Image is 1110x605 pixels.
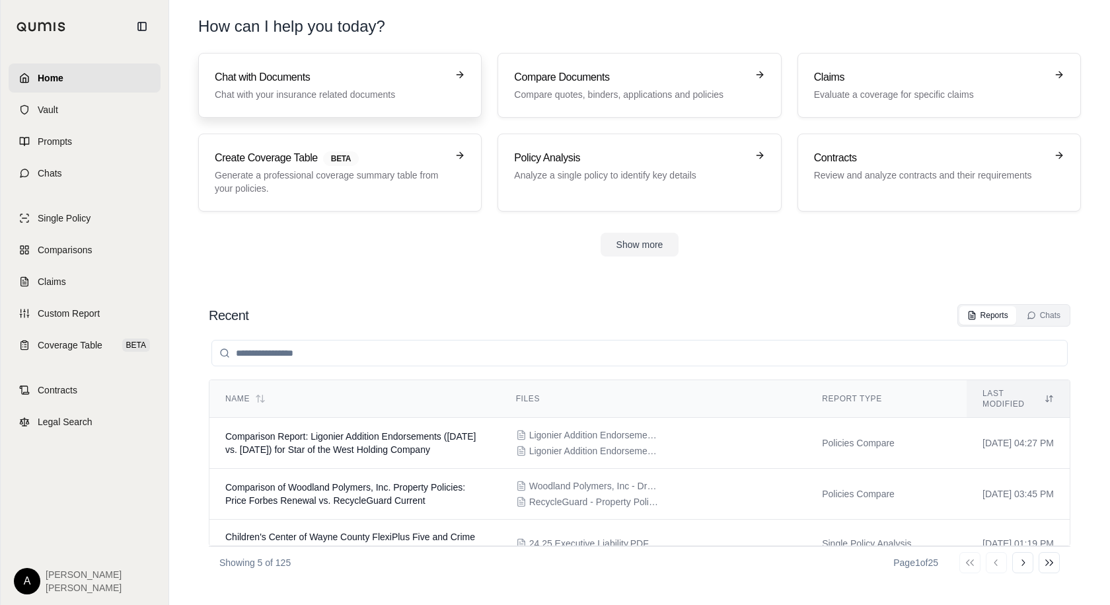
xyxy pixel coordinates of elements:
[498,134,781,212] a: Policy AnalysisAnalyze a single policy to identify key details
[967,520,1070,568] td: [DATE] 01:19 PM
[514,69,746,85] h3: Compare Documents
[131,16,153,37] button: Collapse sidebar
[806,469,967,520] td: Policies Compare
[38,167,62,180] span: Chats
[9,407,161,436] a: Legal Search
[198,16,1081,37] h1: How can I help you today?
[38,415,92,428] span: Legal Search
[797,134,1081,212] a: ContractsReview and analyze contracts and their requirements
[1027,310,1060,321] div: Chats
[529,537,649,550] span: 24 25 Executive Liability.PDF
[814,88,1046,101] p: Evaluate a coverage for specific claims
[225,482,465,506] span: Comparison of Woodland Polymers, Inc. Property Policies: Price Forbes Renewal vs. RecycleGuard Cu...
[225,532,475,555] span: Children's Center of Wayne County FlexiPlus Five and Crime Protection Plus Policy Analysis
[814,69,1046,85] h3: Claims
[38,135,72,148] span: Prompts
[500,380,806,418] th: Files
[122,339,150,352] span: BETA
[219,556,291,569] p: Showing 5 of 125
[215,88,447,101] p: Chat with your insurance related documents
[9,299,161,328] a: Custom Report
[514,169,746,182] p: Analyze a single policy to identify key details
[967,310,1008,321] div: Reports
[9,235,161,264] a: Comparisons
[38,243,92,257] span: Comparisons
[225,431,476,455] span: Comparison Report: Ligonier Addition Endorsements (July 14, 2025 vs. August 22, 2025) for Star of...
[38,275,66,288] span: Claims
[967,469,1070,520] td: [DATE] 03:45 PM
[225,393,484,404] div: Name
[1019,306,1068,325] button: Chats
[893,556,938,569] div: Page 1 of 25
[9,267,161,296] a: Claims
[38,307,100,320] span: Custom Report
[9,159,161,188] a: Chats
[198,134,482,212] a: Create Coverage TableBETAGenerate a professional coverage summary table from your policies.
[38,339,102,352] span: Coverage Table
[38,71,63,85] span: Home
[323,151,359,166] span: BETA
[814,169,1046,182] p: Review and analyze contracts and their requirements
[806,520,967,568] td: Single Policy Analysis
[198,53,482,118] a: Chat with DocumentsChat with your insurance related documents
[209,306,248,325] h2: Recent
[38,212,91,225] span: Single Policy
[215,169,447,195] p: Generate a professional coverage summary table from your policies.
[9,204,161,233] a: Single Policy
[215,150,447,166] h3: Create Coverage Table
[529,444,661,458] span: Ligonier Addition Endorsement- 8.22.2.pdf
[514,88,746,101] p: Compare quotes, binders, applications and policies
[601,233,679,257] button: Show more
[46,568,122,581] span: [PERSON_NAME]
[9,95,161,124] a: Vault
[215,69,447,85] h3: Chat with Documents
[38,103,58,116] span: Vault
[9,63,161,93] a: Home
[9,127,161,156] a: Prompts
[959,306,1016,325] button: Reports
[529,479,661,493] span: Woodland Polymers, Inc - Draft.pdf
[814,150,1046,166] h3: Contracts
[514,150,746,166] h3: Policy Analysis
[46,581,122,594] span: [PERSON_NAME]
[9,331,161,360] a: Coverage TableBETA
[806,418,967,469] td: Policies Compare
[38,383,77,397] span: Contracts
[797,53,1081,118] a: ClaimsEvaluate a coverage for specific claims
[806,380,967,418] th: Report Type
[498,53,781,118] a: Compare DocumentsCompare quotes, binders, applications and policies
[9,376,161,405] a: Contracts
[529,495,661,508] span: RecycleGuard - Property Policy.pdf
[967,418,1070,469] td: [DATE] 04:27 PM
[17,22,66,32] img: Qumis Logo
[14,568,40,594] div: A
[982,388,1054,409] div: Last modified
[529,428,661,442] span: Ligonier Addition Endorsement- 7.14.pdf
